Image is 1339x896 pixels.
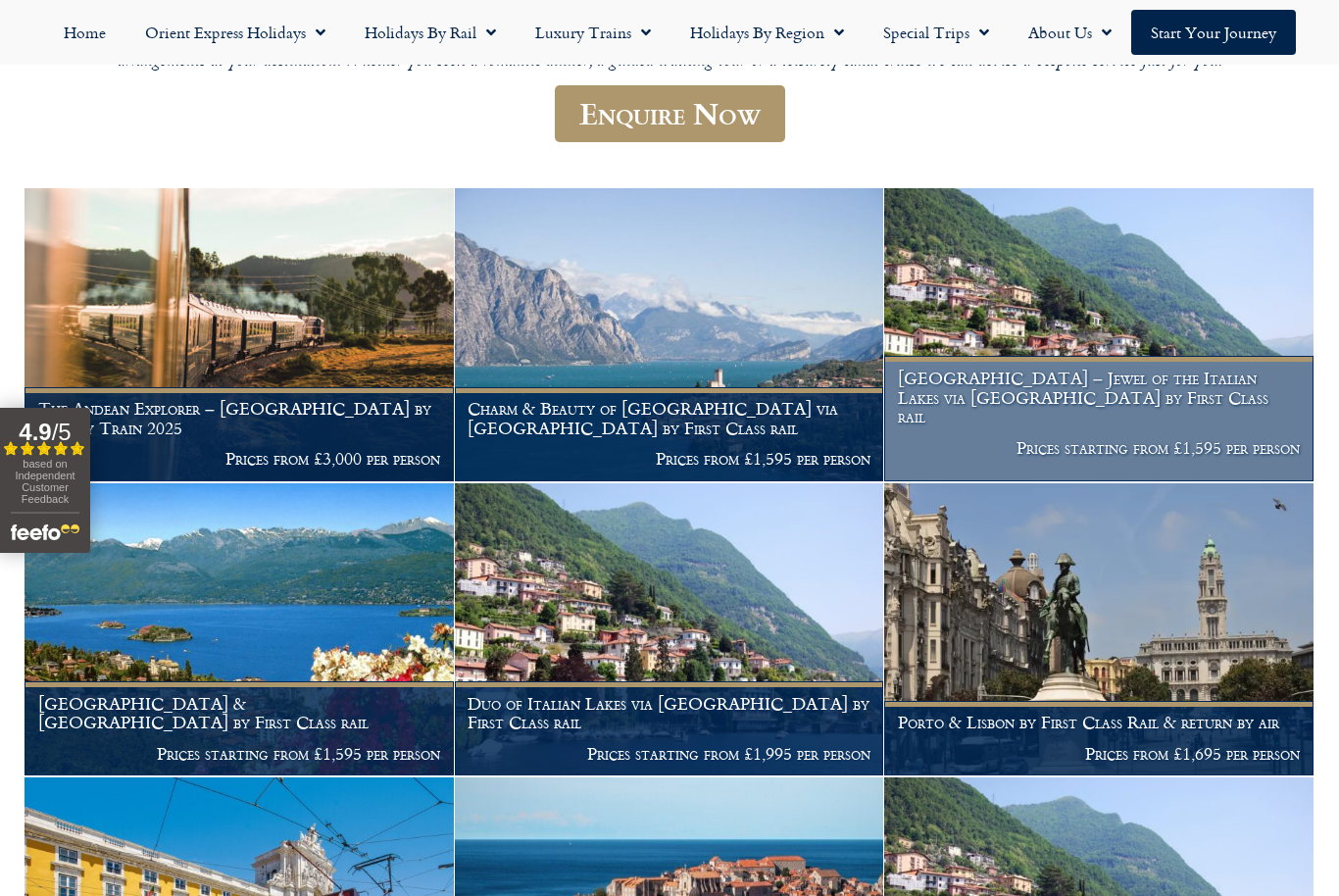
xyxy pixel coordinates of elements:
[864,10,1009,55] a: Special Trips
[884,188,1314,482] a: [GEOGRAPHIC_DATA] – Jewel of the Italian Lakes via [GEOGRAPHIC_DATA] by First Class rail Prices s...
[44,10,125,55] a: Home
[125,10,345,55] a: Orient Express Holidays
[898,369,1301,426] h1: [GEOGRAPHIC_DATA] – Jewel of the Italian Lakes via [GEOGRAPHIC_DATA] by First Class rail
[884,483,1314,777] a: Porto & Lisbon by First Class Rail & return by air Prices from £1,695 per person
[555,85,785,143] a: Enquire Now
[455,188,885,482] a: Charm & Beauty of [GEOGRAPHIC_DATA] via [GEOGRAPHIC_DATA] by First Class rail Prices from £1,595 ...
[516,10,670,55] a: Luxury Trains
[38,694,441,732] h1: [GEOGRAPHIC_DATA] & [GEOGRAPHIC_DATA] by First Class rail
[468,449,870,469] p: Prices from £1,595 per person
[25,483,455,777] a: [GEOGRAPHIC_DATA] & [GEOGRAPHIC_DATA] by First Class rail Prices starting from £1,595 per person
[898,744,1301,764] p: Prices from £1,695 per person
[1009,10,1131,55] a: About Us
[468,399,870,437] h1: Charm & Beauty of [GEOGRAPHIC_DATA] via [GEOGRAPHIC_DATA] by First Class rail
[455,483,885,777] a: Duo of Italian Lakes via [GEOGRAPHIC_DATA] by First Class rail Prices starting from £1,995 per pe...
[38,399,441,437] h1: The Andean Explorer – [GEOGRAPHIC_DATA] by Luxury Train 2025
[468,694,870,732] h1: Duo of Italian Lakes via [GEOGRAPHIC_DATA] by First Class rail
[10,10,1329,55] nav: Menu
[898,713,1301,732] h1: Porto & Lisbon by First Class Rail & return by air
[345,10,516,55] a: Holidays by Rail
[38,744,441,764] p: Prices starting from £1,595 per person
[81,27,1258,74] p: We can tailor-make your city break by including rail travel from anywhere in the [GEOGRAPHIC_DATA...
[25,188,455,482] a: The Andean Explorer – [GEOGRAPHIC_DATA] by Luxury Train 2025 Prices from £3,000 per person
[468,744,870,764] p: Prices starting from £1,995 per person
[38,449,441,469] p: Prices from £3,000 per person
[670,10,864,55] a: Holidays by Region
[898,438,1301,458] p: Prices starting from £1,595 per person
[1131,10,1296,55] a: Start your Journey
